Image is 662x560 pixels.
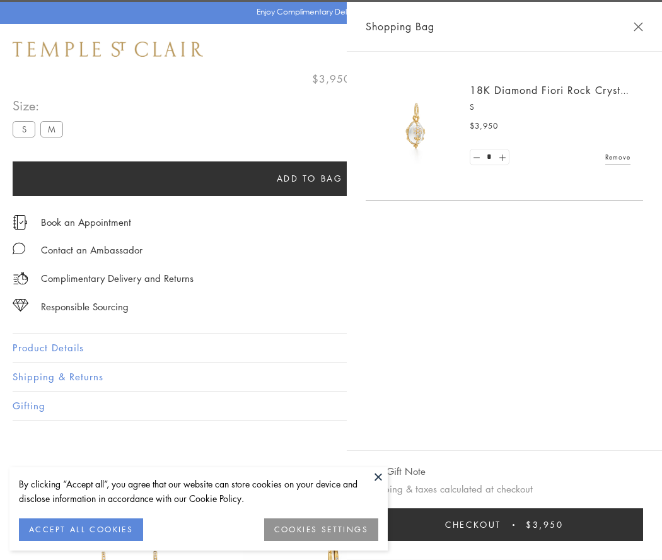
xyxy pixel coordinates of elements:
img: icon_delivery.svg [13,271,28,286]
img: MessageIcon-01_2.svg [13,242,25,255]
button: Close Shopping Bag [634,22,643,32]
button: Add to bag [13,161,607,196]
span: Shopping Bag [366,18,434,35]
a: Set quantity to 2 [496,149,508,165]
button: Checkout $3,950 [366,508,643,541]
button: Gifting [13,392,649,420]
img: Temple St. Clair [13,42,203,57]
span: $3,950 [470,120,498,132]
div: By clicking “Accept all”, you agree that our website can store cookies on your device and disclos... [19,477,378,506]
h3: You May Also Like [32,465,630,486]
span: $3,950 [312,71,351,87]
p: S [470,101,630,114]
p: Shipping & taxes calculated at checkout [366,481,643,497]
p: Complimentary Delivery and Returns [41,271,194,286]
a: Set quantity to 0 [470,149,483,165]
span: Checkout [445,518,501,532]
button: COOKIES SETTINGS [264,518,378,541]
button: Shipping & Returns [13,363,649,391]
img: icon_appointment.svg [13,215,28,230]
a: Book an Appointment [41,215,131,229]
span: Add to bag [277,172,343,185]
button: Add Gift Note [366,464,426,479]
p: Enjoy Complimentary Delivery & Returns [257,6,400,18]
a: Remove [605,150,630,164]
img: P51889-E11FIORI [378,88,454,164]
div: Responsible Sourcing [41,299,129,315]
div: Contact an Ambassador [41,242,142,258]
img: icon_sourcing.svg [13,299,28,312]
span: Size: [13,95,68,116]
label: M [40,121,63,137]
button: Product Details [13,334,649,362]
label: S [13,121,35,137]
button: ACCEPT ALL COOKIES [19,518,143,541]
span: $3,950 [526,518,564,532]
